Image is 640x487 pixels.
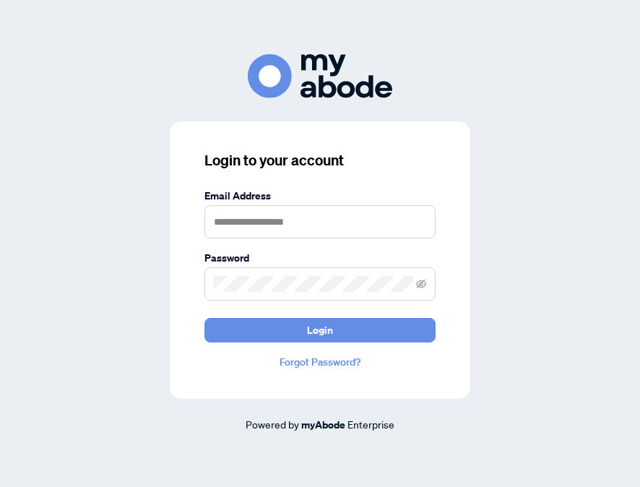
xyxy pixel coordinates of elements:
[246,418,299,431] span: Powered by
[347,418,394,431] span: Enterprise
[204,354,436,370] a: Forgot Password?
[248,54,392,98] img: ma-logo
[307,319,333,342] span: Login
[204,250,436,266] label: Password
[204,188,436,204] label: Email Address
[204,150,436,171] h3: Login to your account
[301,417,345,433] a: myAbode
[204,318,436,342] button: Login
[416,279,426,289] span: eye-invisible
